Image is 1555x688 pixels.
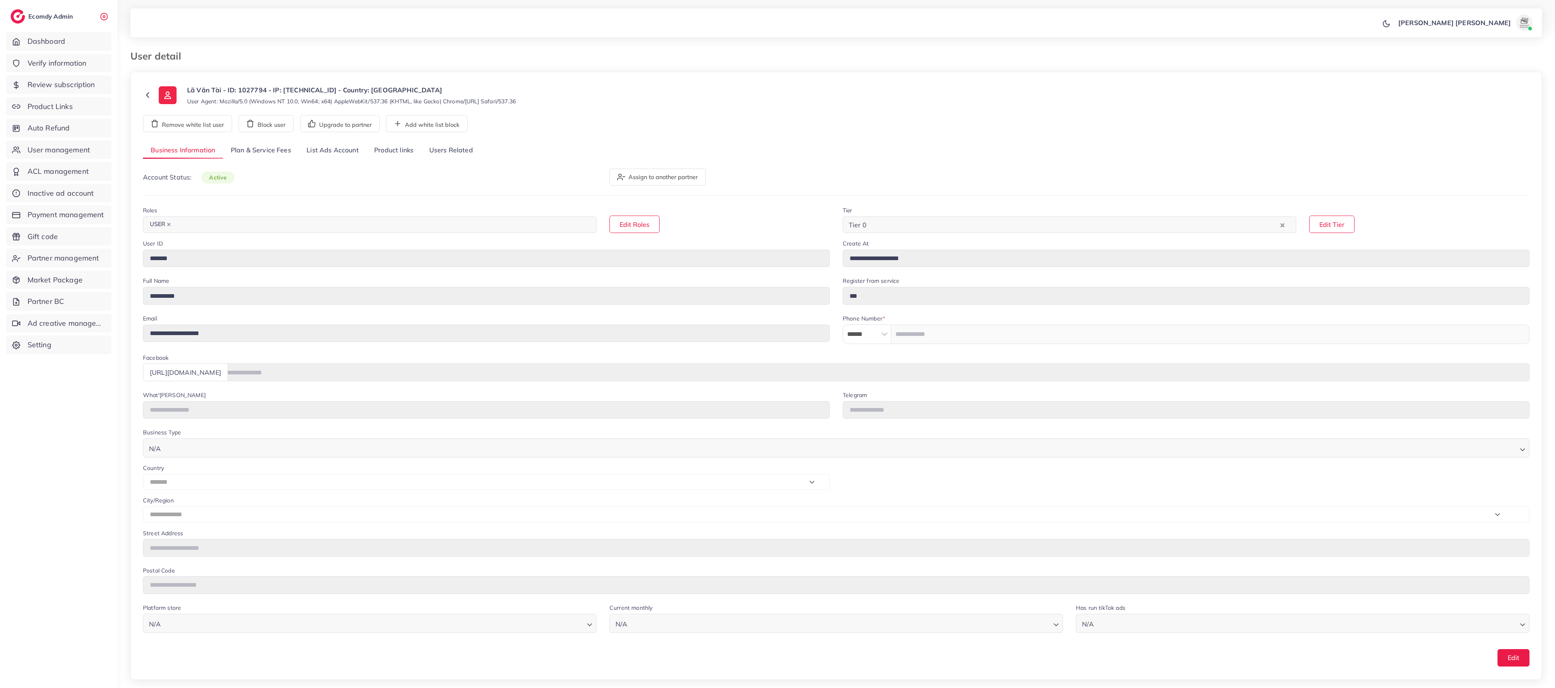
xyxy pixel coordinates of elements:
[143,604,181,612] label: Platform store
[143,391,206,399] label: What'[PERSON_NAME]
[28,188,94,199] span: Inactive ad account
[143,496,174,504] label: City/Region
[143,529,183,537] label: Street Address
[1497,649,1529,667] button: Edit
[6,119,111,137] a: Auto Refund
[1096,616,1517,630] input: Search for option
[143,354,168,362] label: Facebook
[843,277,899,285] label: Register from service
[366,142,421,159] a: Product links
[6,292,111,311] a: Partner BC
[28,36,65,47] span: Dashboard
[6,54,111,73] a: Verify information
[1280,220,1284,229] button: Clear Selected
[28,58,87,68] span: Verify information
[6,249,111,267] a: Partner management
[28,101,73,112] span: Product Links
[11,9,75,24] a: logoEcomdy Admin
[6,205,111,224] a: Payment management
[143,172,234,182] p: Account Status:
[201,171,234,184] span: active
[11,9,25,24] img: logo
[167,222,171,226] button: Deselect USER
[28,275,83,285] span: Market Package
[28,79,95,90] span: Review subscription
[1076,614,1529,633] div: Search for option
[843,216,1296,233] div: Search for option
[143,428,181,436] label: Business Type
[843,391,867,399] label: Telegram
[146,219,175,230] span: USER
[28,209,104,220] span: Payment management
[6,141,111,159] a: User management
[28,318,105,329] span: Ad creative management
[143,142,223,159] a: Business Information
[1076,604,1125,612] label: Has run tikTok ads
[847,219,868,231] span: Tier 0
[239,115,294,132] button: Block user
[609,216,660,233] button: Edit Roles
[143,239,163,248] label: User ID
[28,145,90,155] span: User management
[1080,618,1095,630] span: N/A
[1398,18,1511,28] p: [PERSON_NAME] [PERSON_NAME]
[175,218,586,231] input: Search for option
[6,271,111,289] a: Market Package
[299,142,366,159] a: List Ads Account
[143,314,157,323] label: Email
[143,464,164,472] label: Country
[143,363,228,381] div: [URL][DOMAIN_NAME]
[630,616,1050,630] input: Search for option
[143,277,169,285] label: Full Name
[6,32,111,51] a: Dashboard
[163,441,1517,455] input: Search for option
[28,231,58,242] span: Gift code
[300,115,380,132] button: Upgrade to partner
[6,227,111,246] a: Gift code
[1394,15,1536,31] a: [PERSON_NAME] [PERSON_NAME]avatar
[843,239,869,248] label: Create At
[6,335,111,354] a: Setting
[143,566,175,575] label: Postal Code
[143,206,157,214] label: Roles
[843,314,885,323] label: Phone Number
[187,85,516,95] p: Lã Văn Tài - ID: 1027794 - IP: [TECHNICAL_ID] - Country: [GEOGRAPHIC_DATA]
[147,618,162,630] span: N/A
[28,123,70,133] span: Auto Refund
[28,296,64,307] span: Partner BC
[143,216,596,233] div: Search for option
[143,614,596,633] div: Search for option
[28,13,75,20] h2: Ecomdy Admin
[159,86,177,104] img: ic-user-info.36bf1079.svg
[143,115,232,132] button: Remove white list user
[609,604,652,612] label: Current monthly
[187,97,516,105] small: User Agent: Mozilla/5.0 (Windows NT 10.0; Win64; x64) AppleWebKit/537.36 (KHTML, like Gecko) Chro...
[421,142,480,159] a: Users Related
[609,614,1063,633] div: Search for option
[28,253,99,263] span: Partner management
[143,438,1529,457] div: Search for option
[163,616,584,630] input: Search for option
[869,218,1278,231] input: Search for option
[6,97,111,116] a: Product Links
[614,618,629,630] span: N/A
[843,206,852,214] label: Tier
[6,75,111,94] a: Review subscription
[223,142,299,159] a: Plan & Service Fees
[6,314,111,333] a: Ad creative management
[28,166,89,177] span: ACL management
[6,184,111,203] a: Inactive ad account
[28,340,51,350] span: Setting
[6,162,111,181] a: ACL management
[1516,15,1532,31] img: avatar
[386,115,468,132] button: Add white list block
[1309,216,1355,233] button: Edit Tier
[147,443,162,455] span: N/A
[130,50,187,62] h3: User detail
[609,169,706,186] button: Assign to another partner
